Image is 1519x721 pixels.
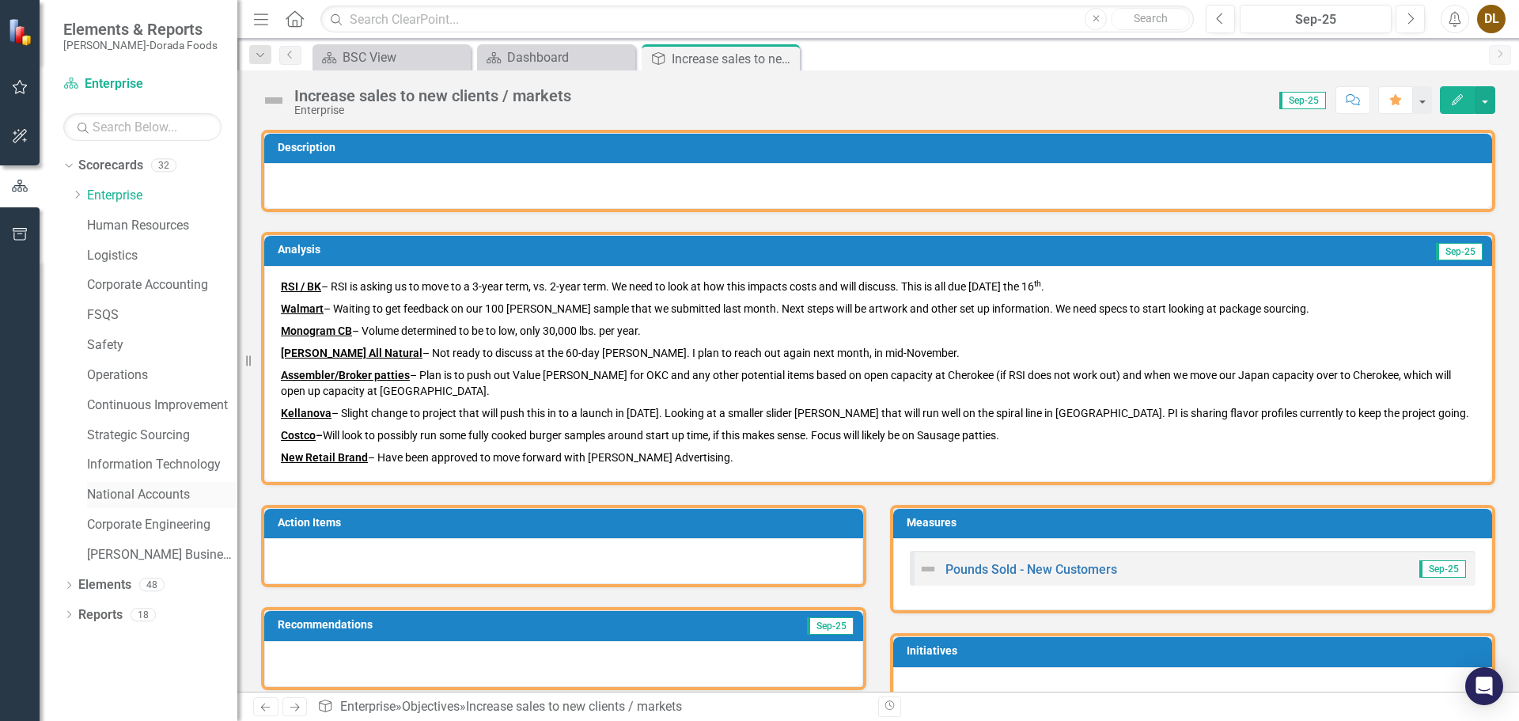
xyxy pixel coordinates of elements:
span: Sep-25 [807,617,854,635]
input: Search ClearPoint... [320,6,1194,33]
div: Sep-25 [1245,10,1386,29]
h3: Analysis [278,244,844,256]
a: Logistics [87,247,237,265]
a: FSQS [87,306,237,324]
u: RSI / BK [281,280,321,293]
input: Search Below... [63,113,222,141]
button: DL [1477,5,1506,33]
a: Scorecards [78,157,143,175]
h3: Initiatives [907,645,1484,657]
span: Elements & Reports [63,20,218,39]
a: Elements [78,576,131,594]
h3: Action Items [278,517,855,529]
a: Information Technology [87,456,237,474]
a: Safety [87,336,237,355]
u: [PERSON_NAME] All Natural [281,347,422,359]
a: National Accounts [87,486,237,504]
u: Walmart [281,302,324,315]
div: Increase sales to new clients / markets [466,699,682,714]
small: [PERSON_NAME]-Dorada Foods [63,39,218,51]
span: Sep-25 [1279,92,1326,109]
a: Dashboard [481,47,631,67]
span: Sep-25 [1436,243,1483,260]
p: – Volume determined to be to low, only 30,000 lbs. per year. [281,320,1475,342]
p: – Have been approved to move forward with [PERSON_NAME] Advertising. [281,446,1475,465]
p: – RSI is asking us to move to a 3-year term, vs. 2-year term. We need to look at how this impacts... [281,279,1475,298]
u: New Retail Brand [281,451,368,464]
u: Monogram CB [281,324,352,337]
a: Reports [78,606,123,624]
a: Operations [87,366,237,385]
u: Assembler/Broker patties [281,369,410,381]
div: » » [317,698,866,716]
sup: th [1034,279,1041,289]
a: Continuous Improvement [87,397,237,415]
h3: Recommendations [278,619,661,631]
p: – Not ready to discuss at the 60-day [PERSON_NAME]. I plan to reach out again next month, in mid-... [281,342,1475,364]
p: Will look to possibly run some fully cooked burger samples around start up time, if this makes se... [281,424,1475,446]
u: Costco [281,429,316,442]
a: BSC View [316,47,467,67]
strong: – [316,429,323,442]
h3: Measures [907,517,1484,529]
div: Increase sales to new clients / markets [294,87,571,104]
a: Enterprise [63,75,222,93]
a: Objectives [402,699,460,714]
a: Enterprise [340,699,396,714]
p: – Slight change to project that will push this in to a launch in [DATE]. Looking at a smaller sli... [281,402,1475,424]
div: Open Intercom Messenger [1465,667,1503,705]
a: Pounds Sold - New Customers [945,562,1117,577]
h3: Description [278,142,1484,154]
button: Search [1111,8,1190,30]
div: Dashboard [507,47,631,67]
span: Search [1134,12,1168,25]
div: 32 [151,159,176,173]
a: [PERSON_NAME] Business Unit [87,546,237,564]
u: Kellanova [281,407,331,419]
div: BSC View [343,47,467,67]
img: Not Defined [919,560,938,579]
div: Enterprise [294,104,571,116]
div: 18 [131,608,156,621]
a: Enterprise [87,187,237,205]
a: Corporate Accounting [87,276,237,294]
img: ClearPoint Strategy [8,17,36,45]
span: Sep-25 [1419,560,1466,578]
a: Strategic Sourcing [87,427,237,445]
img: Not Defined [261,88,286,113]
div: Increase sales to new clients / markets [672,49,796,69]
p: – Waiting to get feedback on our 100 [PERSON_NAME] sample that we submitted last month. Next step... [281,298,1475,320]
a: Corporate Engineering [87,516,237,534]
p: – Plan is to push out Value [PERSON_NAME] for OKC and any other potential items based on open cap... [281,364,1475,402]
a: Human Resources [87,217,237,235]
div: 48 [139,579,165,592]
button: Sep-25 [1240,5,1392,33]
